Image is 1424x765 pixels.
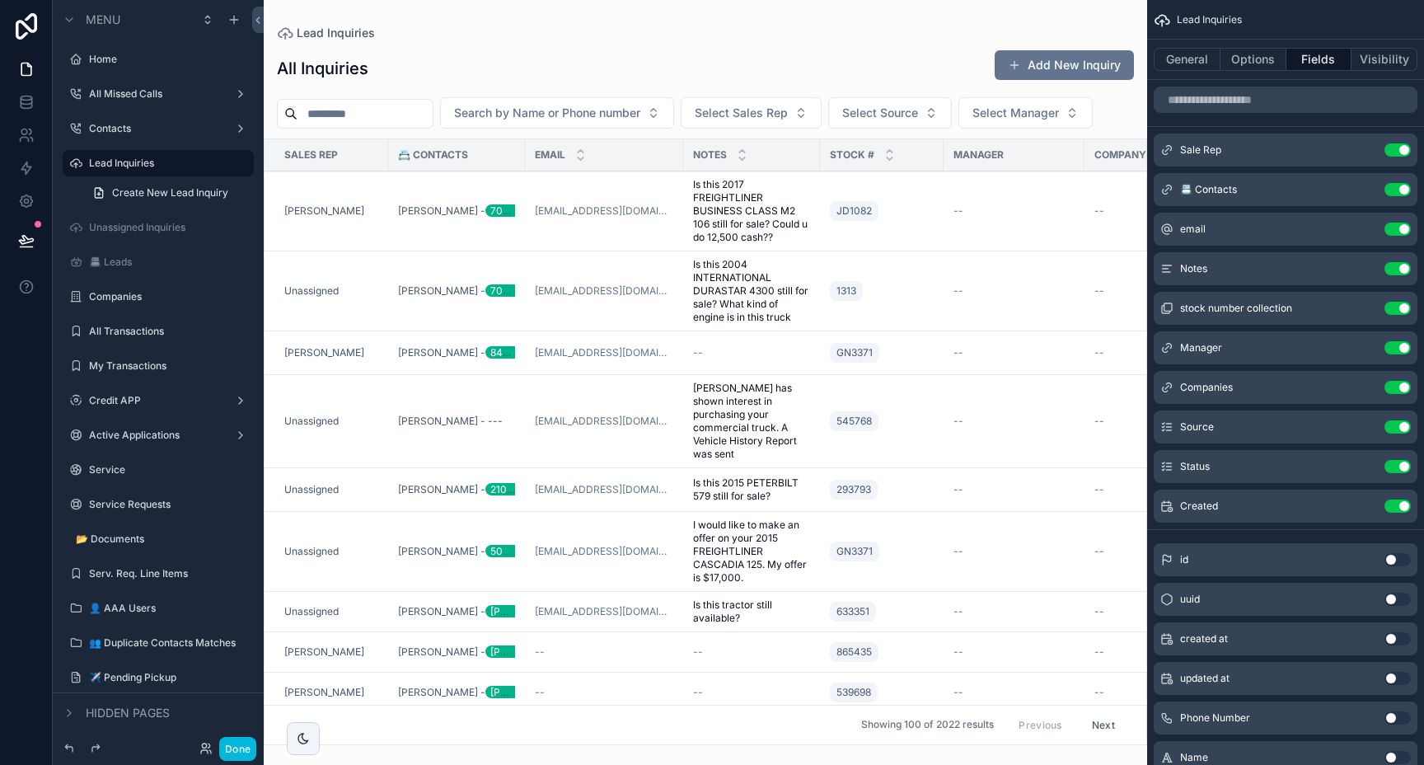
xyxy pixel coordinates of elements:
label: Serv. Req. Line Items [89,567,244,580]
label: Service Requests [89,498,244,511]
label: Service [89,463,244,476]
label: Credit APP [89,394,221,407]
button: Done [219,737,256,761]
span: stock number collection [1180,302,1292,315]
span: Source [1180,420,1214,434]
label: Active Applications [89,429,221,442]
span: Showing 100 of 2022 results [861,719,994,732]
span: Hidden pages [86,705,170,721]
label: Contacts [89,122,221,135]
span: 📇 Contacts [1180,183,1237,196]
button: General [1154,48,1220,71]
label: My Transactions [89,359,244,373]
button: Options [1220,48,1286,71]
span: Status [1180,460,1210,473]
span: Manager [1180,341,1222,354]
button: Fields [1286,48,1352,71]
span: Sale Rep [1180,143,1221,157]
button: Visibility [1351,48,1417,71]
span: Menu [86,12,120,28]
span: 📇 Contacts [398,148,468,162]
span: updated at [1180,672,1230,685]
label: ✈️ Pending Pickup [89,671,244,684]
span: Phone Number [1180,711,1250,725]
span: Notes [1180,262,1207,275]
span: Company [1094,148,1146,162]
label: 👥 Duplicate Contacts Matches [89,636,244,650]
span: created at [1180,632,1228,645]
label: 📇 Leads [89,256,244,269]
span: Companies [1180,381,1233,394]
span: Lead Inquiries [1177,13,1242,26]
label: All Missed Calls [89,87,221,101]
label: Home [89,53,244,66]
span: email [1180,223,1206,236]
label: Companies [89,290,244,303]
span: Sales Rep [284,148,338,162]
label: 📂 Documents [76,533,244,546]
label: Unassigned Inquiries [89,221,244,234]
label: Lead Inquiries [89,157,244,170]
span: id [1180,553,1188,566]
span: Manager [953,148,1004,162]
label: 👤 AAA Users [89,602,244,615]
button: Next [1080,712,1127,738]
span: Create New Lead Inquiry [112,186,228,199]
label: All Transactions [89,325,244,338]
span: Created [1180,500,1218,513]
span: uuid [1180,593,1200,606]
span: Stock # [830,148,874,162]
span: Email [535,148,565,162]
a: Create New Lead Inquiry [82,180,254,206]
span: Notes [693,148,727,162]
